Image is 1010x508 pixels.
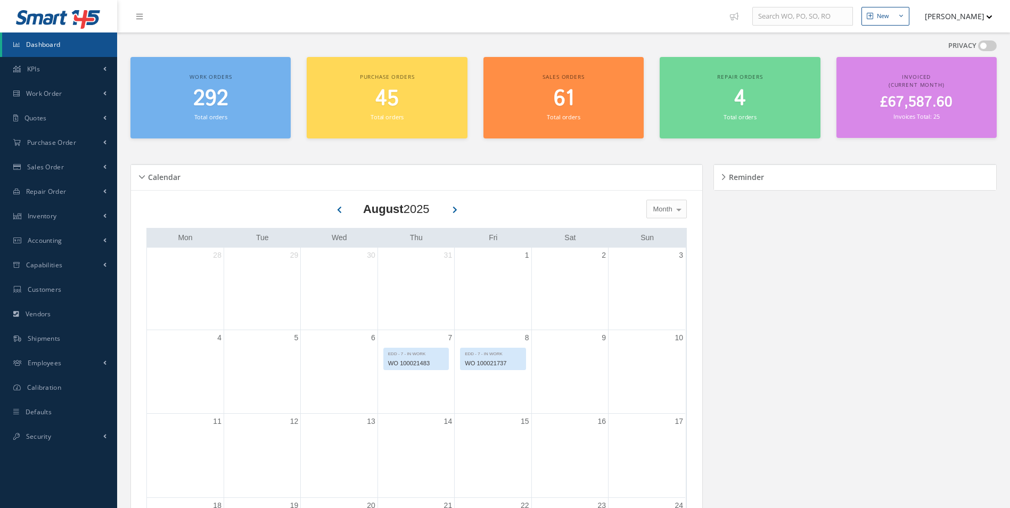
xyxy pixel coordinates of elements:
td: July 28, 2025 [147,248,224,330]
td: August 17, 2025 [609,414,685,498]
a: Repair orders 4 Total orders [660,57,820,138]
small: Total orders [547,113,580,121]
span: Shipments [28,334,61,343]
a: Thursday [408,231,425,244]
span: £67,587.60 [880,92,952,113]
td: August 4, 2025 [147,330,224,414]
td: August 13, 2025 [301,414,377,498]
b: August [363,202,404,216]
span: 4 [734,84,746,114]
a: August 17, 2025 [672,414,685,429]
td: July 30, 2025 [301,248,377,330]
input: Search WO, PO, SO, RO [752,7,853,26]
a: Dashboard [2,32,117,57]
span: (Current Month) [889,81,945,88]
a: August 16, 2025 [595,414,608,429]
span: Work Order [26,89,62,98]
span: Capabilities [26,260,63,269]
span: Purchase orders [360,73,415,80]
a: August 1, 2025 [523,248,531,263]
span: Sales orders [543,73,584,80]
span: Employees [28,358,62,367]
td: August 16, 2025 [531,414,608,498]
td: July 29, 2025 [224,248,300,330]
span: Dashboard [26,40,61,49]
h5: Reminder [726,169,764,182]
small: Total orders [194,113,227,121]
td: August 9, 2025 [531,330,608,414]
span: Calibration [27,383,61,392]
td: July 31, 2025 [377,248,454,330]
a: Friday [487,231,499,244]
a: August 9, 2025 [600,330,608,346]
span: 45 [375,84,399,114]
td: August 2, 2025 [531,248,608,330]
td: August 14, 2025 [377,414,454,498]
span: Purchase Order [27,138,76,147]
div: EDD - 7 - IN WORK [461,348,525,357]
span: Defaults [26,407,52,416]
a: August 8, 2025 [523,330,531,346]
a: Saturday [562,231,578,244]
td: August 1, 2025 [455,248,531,330]
span: Quotes [24,113,47,122]
a: Wednesday [330,231,349,244]
span: KPIs [27,64,40,73]
small: Total orders [724,113,757,121]
a: August 10, 2025 [672,330,685,346]
a: August 2, 2025 [600,248,608,263]
span: Work orders [190,73,232,80]
span: Customers [28,285,62,294]
span: Sales Order [27,162,64,171]
div: EDD - 7 - IN WORK [384,348,448,357]
td: August 15, 2025 [455,414,531,498]
td: August 3, 2025 [609,248,685,330]
span: Security [26,432,51,441]
a: July 28, 2025 [211,248,224,263]
small: Total orders [371,113,404,121]
td: August 11, 2025 [147,414,224,498]
td: August 7, 2025 [377,330,454,414]
a: July 31, 2025 [442,248,455,263]
td: August 6, 2025 [301,330,377,414]
span: 61 [554,84,574,114]
a: July 30, 2025 [365,248,377,263]
a: August 14, 2025 [442,414,455,429]
td: August 8, 2025 [455,330,531,414]
a: August 15, 2025 [519,414,531,429]
label: PRIVACY [948,40,976,51]
a: August 5, 2025 [292,330,301,346]
button: New [861,7,909,26]
button: [PERSON_NAME] [915,6,992,27]
a: August 12, 2025 [288,414,301,429]
a: Tuesday [254,231,271,244]
a: Monday [176,231,194,244]
span: 292 [193,84,228,114]
span: Accounting [28,236,62,245]
a: Sunday [638,231,656,244]
h5: Calendar [145,169,180,182]
a: Purchase orders 45 Total orders [307,57,467,138]
a: Sales orders 61 Total orders [483,57,644,138]
a: August 13, 2025 [365,414,377,429]
span: Inventory [28,211,57,220]
a: Work orders 292 Total orders [130,57,291,138]
a: August 6, 2025 [369,330,377,346]
span: Repair Order [26,187,67,196]
a: August 4, 2025 [215,330,224,346]
span: Month [651,204,672,215]
div: WO 100021483 [384,357,448,370]
div: WO 100021737 [461,357,525,370]
div: New [877,12,889,21]
div: 2025 [363,200,430,218]
a: August 7, 2025 [446,330,454,346]
span: Repair orders [717,73,762,80]
a: Invoiced (Current Month) £67,587.60 Invoices Total: 25 [836,57,997,138]
td: August 5, 2025 [224,330,300,414]
a: August 11, 2025 [211,414,224,429]
a: August 3, 2025 [677,248,685,263]
td: August 10, 2025 [609,330,685,414]
td: August 12, 2025 [224,414,300,498]
a: July 29, 2025 [288,248,301,263]
small: Invoices Total: 25 [893,112,939,120]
